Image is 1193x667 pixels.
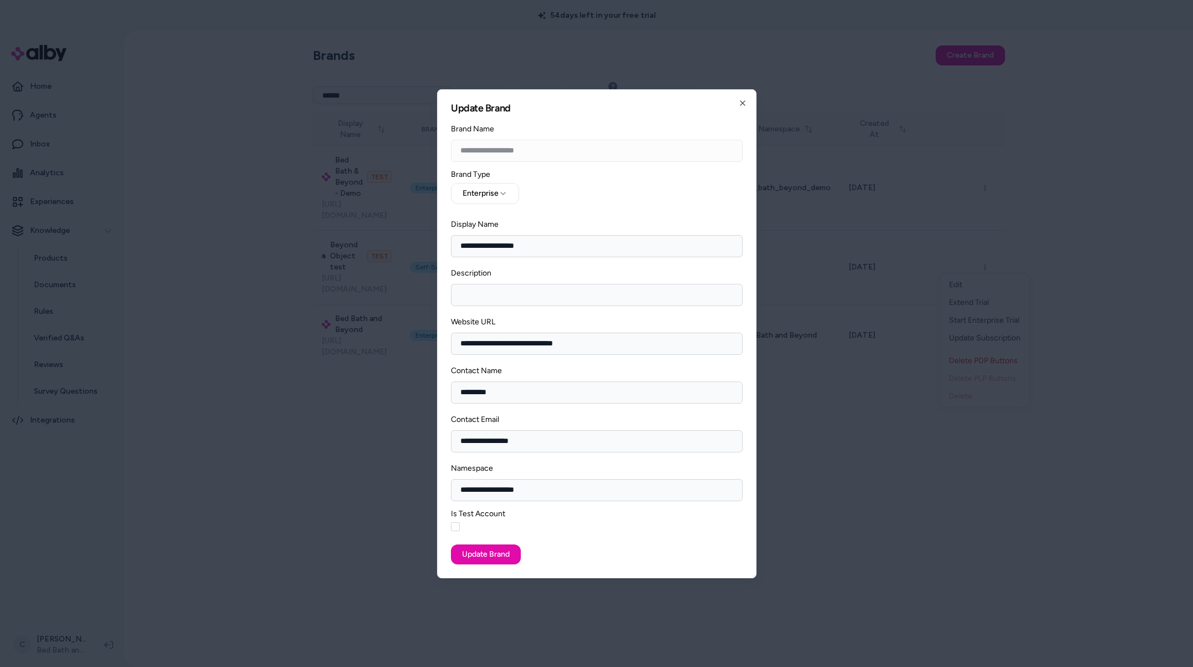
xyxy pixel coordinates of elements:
[451,220,499,229] label: Display Name
[451,366,502,375] label: Contact Name
[451,171,743,179] label: Brand Type
[451,183,519,204] button: Enterprise
[451,510,743,518] label: Is Test Account
[451,544,521,564] button: Update Brand
[451,415,499,424] label: Contact Email
[451,464,493,473] label: Namespace
[451,317,495,327] label: Website URL
[451,103,743,113] h2: Update Brand
[451,124,494,134] label: Brand Name
[451,268,491,278] label: Description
